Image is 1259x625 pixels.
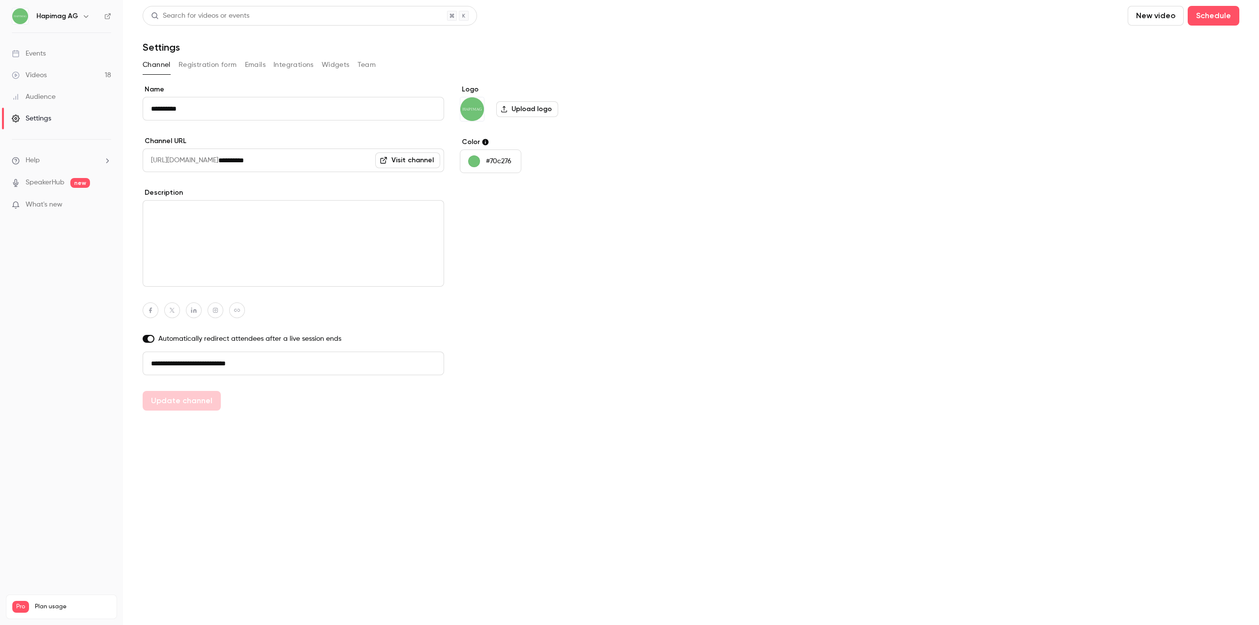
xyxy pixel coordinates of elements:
[322,57,350,73] button: Widgets
[1188,6,1239,26] button: Schedule
[460,85,611,94] label: Logo
[26,178,64,188] a: SpeakerHub
[460,97,484,121] img: Hapimag AG
[12,70,47,80] div: Videos
[12,155,111,166] li: help-dropdown-opener
[1128,6,1184,26] button: New video
[143,334,444,344] label: Automatically redirect attendees after a live session ends
[143,149,218,172] span: [URL][DOMAIN_NAME]
[26,200,62,210] span: What's new
[36,11,78,21] h6: Hapimag AG
[12,601,29,613] span: Pro
[70,178,90,188] span: new
[179,57,237,73] button: Registration form
[12,49,46,59] div: Events
[245,57,266,73] button: Emails
[375,152,440,168] a: Visit channel
[143,57,171,73] button: Channel
[12,92,56,102] div: Audience
[486,156,511,166] p: #70c276
[35,603,111,611] span: Plan usage
[460,149,521,173] button: #70c276
[358,57,376,73] button: Team
[143,188,444,198] label: Description
[273,57,314,73] button: Integrations
[496,101,558,117] label: Upload logo
[460,85,611,121] section: Logo
[143,85,444,94] label: Name
[460,137,611,147] label: Color
[143,136,444,146] label: Channel URL
[151,11,249,21] div: Search for videos or events
[12,8,28,24] img: Hapimag AG
[143,41,180,53] h1: Settings
[26,155,40,166] span: Help
[99,201,111,209] iframe: Noticeable Trigger
[12,114,51,123] div: Settings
